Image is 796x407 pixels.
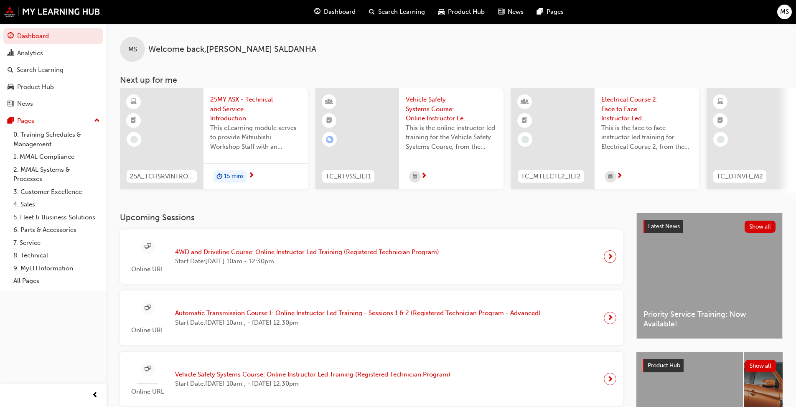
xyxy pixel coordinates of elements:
[601,123,692,152] span: This is the face to face instructor led training for Electrical Course 2, from the Master Technic...
[326,115,332,126] span: booktick-icon
[508,7,524,17] span: News
[8,100,14,108] span: news-icon
[432,3,491,20] a: car-iconProduct Hub
[745,221,776,233] button: Show all
[131,115,137,126] span: booktick-icon
[537,7,543,17] span: pages-icon
[10,262,103,275] a: 9. MyLH Information
[127,387,168,397] span: Online URL
[717,115,723,126] span: booktick-icon
[175,318,541,328] span: Start Date: [DATE] 10am , - [DATE] 12:30pm
[128,45,137,54] span: MS
[216,171,222,182] span: duration-icon
[648,362,680,369] span: Product Hub
[3,62,103,78] a: Search Learning
[522,115,528,126] span: booktick-icon
[10,224,103,237] a: 6. Parts & Accessories
[127,297,616,338] a: Online URLAutomatic Transmission Course 1: Online Instructor Led Training - Sessions 1 & 2 (Regis...
[8,33,14,40] span: guage-icon
[607,373,613,385] span: next-icon
[530,3,570,20] a: pages-iconPages
[92,390,98,401] span: prev-icon
[8,66,13,74] span: search-icon
[491,3,530,20] a: news-iconNews
[4,6,100,17] img: mmal
[17,82,54,92] div: Product Hub
[498,7,504,17] span: news-icon
[127,265,168,274] span: Online URL
[326,136,333,143] span: learningRecordVerb_ENROLL-icon
[406,95,497,123] span: Vehicle Safety Systems Course: Online Instructor Led Training (Registered Technician Program)
[145,364,151,374] span: sessionType_ONLINE_URL-icon
[3,28,103,44] a: Dashboard
[438,7,445,17] span: car-icon
[648,223,680,230] span: Latest News
[717,172,763,181] span: TC_DTNVH_M2
[745,360,776,372] button: Show all
[10,237,103,249] a: 7. Service
[145,242,151,252] span: sessionType_ONLINE_URL-icon
[308,3,362,20] a: guage-iconDashboard
[10,163,103,186] a: 2. MMAL Systems & Processes
[175,247,439,257] span: 4WD and Driveline Course: Online Instructor Led Training (Registered Technician Program)
[130,136,138,143] span: learningRecordVerb_NONE-icon
[131,97,137,107] span: learningResourceType_ELEARNING-icon
[326,172,371,181] span: TC_RTVSS_ILT1
[780,7,789,17] span: MS
[522,97,528,107] span: learningResourceType_INSTRUCTOR_LED-icon
[120,88,308,189] a: 25A_TCHSRVINTRO_M25MY ASX - Technical and Service IntroductionThis eLearning module serves to pro...
[17,65,64,75] div: Search Learning
[3,96,103,112] a: News
[448,7,485,17] span: Product Hub
[521,172,581,181] span: TC_MTELCTL2_ILT2
[3,113,103,129] button: Pages
[3,79,103,95] a: Product Hub
[224,172,244,181] span: 15 mins
[636,213,783,339] a: Latest NewsShow allPriority Service Training: Now Available!
[717,97,723,107] span: learningResourceType_ELEARNING-icon
[10,198,103,211] a: 4. Sales
[210,123,301,152] span: This eLearning module serves to provide Mitsubishi Workshop Staff with an introduction to the 25M...
[10,275,103,287] a: All Pages
[175,308,541,318] span: Automatic Transmission Course 1: Online Instructor Led Training - Sessions 1 & 2 (Registered Tech...
[413,172,417,182] span: calendar-icon
[643,220,776,233] a: Latest NewsShow all
[107,75,796,85] h3: Next up for me
[601,95,692,123] span: Electrical Course 2: Face to Face Instructor Led Training - Day 1 & 2 (Master Technician Program)
[127,236,616,277] a: Online URL4WD and Driveline Course: Online Instructor Led Training (Registered Technician Program...
[8,50,14,57] span: chart-icon
[326,97,332,107] span: learningResourceType_INSTRUCTOR_LED-icon
[175,379,450,389] span: Start Date: [DATE] 10am , - [DATE] 12:30pm
[421,173,427,180] span: next-icon
[210,95,301,123] span: 25MY ASX - Technical and Service Introduction
[369,7,375,17] span: search-icon
[3,46,103,61] a: Analytics
[10,211,103,224] a: 5. Fleet & Business Solutions
[175,370,450,379] span: Vehicle Safety Systems Course: Online Instructor Led Training (Registered Technician Program)
[777,5,792,19] button: MS
[94,115,100,126] span: up-icon
[607,251,613,262] span: next-icon
[616,173,623,180] span: next-icon
[378,7,425,17] span: Search Learning
[521,136,529,143] span: learningRecordVerb_NONE-icon
[717,136,725,143] span: learningRecordVerb_NONE-icon
[608,172,613,182] span: calendar-icon
[148,45,316,54] span: Welcome back , [PERSON_NAME] SALDANHA
[314,7,320,17] span: guage-icon
[10,150,103,163] a: 1. MMAL Compliance
[17,48,43,58] div: Analytics
[8,84,14,91] span: car-icon
[127,359,616,400] a: Online URLVehicle Safety Systems Course: Online Instructor Led Training (Registered Technician Pr...
[127,326,168,335] span: Online URL
[511,88,699,189] a: TC_MTELCTL2_ILT2Electrical Course 2: Face to Face Instructor Led Training - Day 1 & 2 (Master Tec...
[3,27,103,113] button: DashboardAnalyticsSearch LearningProduct HubNews
[362,3,432,20] a: search-iconSearch Learning
[145,303,151,313] span: sessionType_ONLINE_URL-icon
[315,88,504,189] a: TC_RTVSS_ILT1Vehicle Safety Systems Course: Online Instructor Led Training (Registered Technician...
[120,213,623,222] h3: Upcoming Sessions
[248,172,254,180] span: next-icon
[406,123,497,152] span: This is the online instructor led training for the Vehicle Safety Systems Course, from the Regist...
